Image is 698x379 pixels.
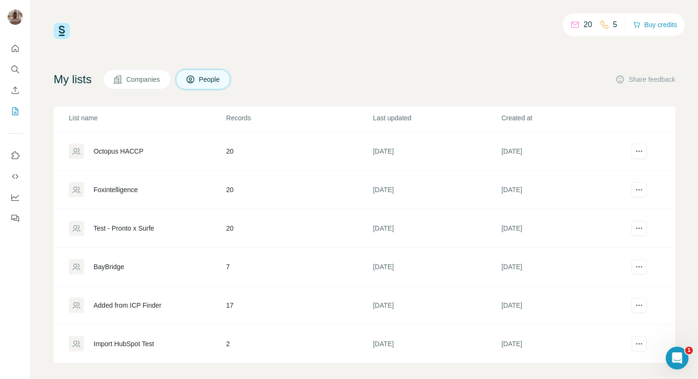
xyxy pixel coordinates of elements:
div: BayBridge [94,262,124,272]
td: 2 [226,325,372,363]
p: Records [226,113,372,123]
td: 7 [226,248,372,286]
td: [DATE] [501,248,629,286]
td: [DATE] [501,132,629,171]
button: Use Surfe API [8,168,23,185]
span: Companies [126,75,161,84]
h4: My lists [54,72,92,87]
img: Surfe Logo [54,23,70,39]
td: [DATE] [372,171,500,209]
td: [DATE] [501,325,629,363]
td: [DATE] [372,132,500,171]
button: actions [632,259,647,274]
p: Last updated [373,113,500,123]
iframe: Intercom live chat [666,347,689,369]
button: actions [632,336,647,351]
button: actions [632,221,647,236]
td: [DATE] [372,286,500,325]
button: actions [632,144,647,159]
td: [DATE] [372,325,500,363]
button: Enrich CSV [8,82,23,99]
button: Use Surfe on LinkedIn [8,147,23,164]
button: actions [632,298,647,313]
p: List name [69,113,225,123]
button: Share feedback [615,75,675,84]
button: My lists [8,103,23,120]
button: Search [8,61,23,78]
button: Feedback [8,210,23,227]
button: actions [632,182,647,197]
td: 17 [226,286,372,325]
button: Buy credits [633,18,677,31]
div: Octopus HACCP [94,146,143,156]
span: People [199,75,221,84]
div: Import HubSpot Test [94,339,154,349]
td: 20 [226,209,372,248]
td: [DATE] [501,171,629,209]
div: Foxintelligence [94,185,138,194]
div: Added from ICP Finder [94,301,161,310]
button: Quick start [8,40,23,57]
td: [DATE] [372,248,500,286]
div: Test - Pronto x Surfe [94,224,154,233]
img: Avatar [8,10,23,25]
p: Created at [501,113,629,123]
td: 20 [226,132,372,171]
p: 5 [613,19,617,30]
button: Dashboard [8,189,23,206]
td: 20 [226,171,372,209]
td: [DATE] [501,209,629,248]
td: [DATE] [372,209,500,248]
span: 1 [685,347,693,354]
td: [DATE] [501,286,629,325]
p: 20 [584,19,592,30]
